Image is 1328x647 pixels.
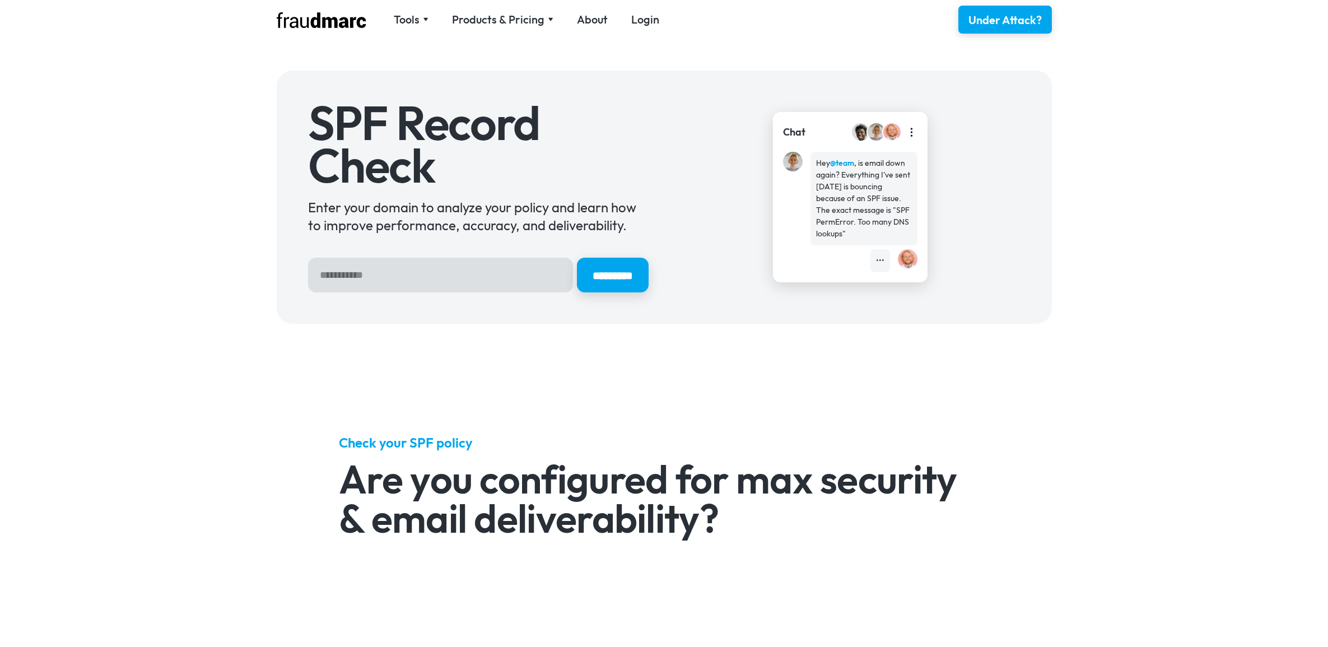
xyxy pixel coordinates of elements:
[968,12,1042,28] div: Under Attack?
[958,6,1052,34] a: Under Attack?
[830,158,854,168] strong: @team
[394,12,420,27] div: Tools
[577,12,608,27] a: About
[816,157,912,240] div: Hey , is email down again? Everything I've sent [DATE] is bouncing because of an SPF issue. The e...
[631,12,659,27] a: Login
[339,459,989,538] h2: Are you configured for max security & email deliverability?
[308,258,649,292] form: Hero Sign Up Form
[394,12,428,27] div: Tools
[876,255,884,267] div: •••
[783,125,805,139] div: Chat
[308,102,649,187] h1: SPF Record Check
[452,12,544,27] div: Products & Pricing
[308,198,649,234] div: Enter your domain to analyze your policy and learn how to improve performance, accuracy, and deli...
[339,434,989,451] h5: Check your SPF policy
[452,12,553,27] div: Products & Pricing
